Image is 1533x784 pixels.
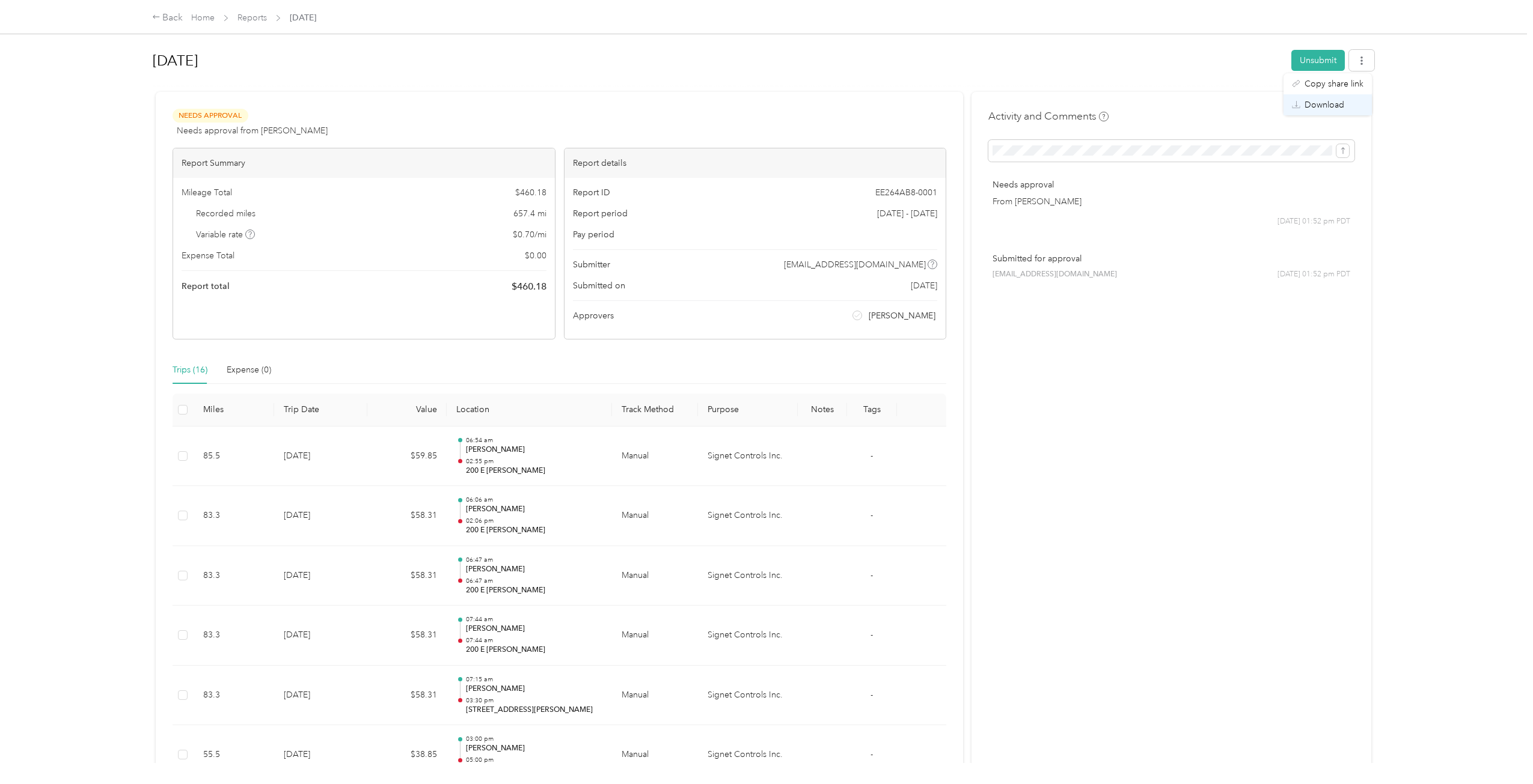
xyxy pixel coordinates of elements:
td: Signet Controls Inc. [698,606,797,666]
td: 85.5 [194,427,274,487]
span: Needs Approval [173,109,248,123]
th: Trip Date [274,394,367,427]
span: Variable rate [196,228,255,241]
span: $ 0.00 [525,249,546,262]
h1: Sep 2025 [153,46,1284,75]
td: Manual [612,666,698,726]
td: [DATE] [274,546,367,606]
td: Signet Controls Inc. [698,486,797,546]
p: From [PERSON_NAME] [993,195,1350,208]
span: [PERSON_NAME] [869,309,935,322]
p: Needs approval [993,178,1350,191]
div: Trips (16) [173,363,207,377]
p: 07:44 am [466,636,602,645]
span: $ 460.18 [512,279,546,294]
td: $59.85 [367,427,447,487]
span: Needs approval from [PERSON_NAME] [177,124,328,137]
p: Submitted for approval [993,252,1350,265]
p: 02:06 pm [466,517,602,525]
td: $58.31 [367,606,447,666]
p: 06:47 am [466,556,602,564]
span: [DATE] 01:52 pm PDT [1277,269,1350,280]
p: [PERSON_NAME] [466,504,602,515]
td: Signet Controls Inc. [698,427,797,487]
a: Reports [237,13,267,23]
td: [DATE] [274,486,367,546]
p: 06:47 am [466,577,602,585]
td: 83.3 [194,606,274,666]
iframe: Everlance-gr Chat Button Frame [1466,717,1533,784]
span: 657.4 mi [513,207,546,220]
th: Purpose [698,394,797,427]
th: Location [447,394,612,427]
td: Manual [612,606,698,666]
td: 83.3 [194,666,274,726]
span: $ 460.18 [515,186,546,199]
td: Signet Controls Inc. [698,546,797,606]
span: Download [1305,99,1344,111]
span: Pay period [573,228,614,241]
span: Approvers [573,309,614,322]
span: Report total [182,280,230,293]
span: Submitter [573,258,610,271]
span: - [871,451,873,461]
span: Expense Total [182,249,234,262]
span: - [871,749,873,759]
td: 83.3 [194,486,274,546]
span: $ 0.70 / mi [513,228,546,241]
div: Back [152,11,183,25]
p: 200 E [PERSON_NAME] [466,585,602,596]
div: Report Summary [173,148,555,178]
span: Mileage Total [182,186,232,199]
p: [PERSON_NAME] [466,564,602,575]
td: Signet Controls Inc. [698,666,797,726]
th: Miles [194,394,274,427]
span: Report period [573,207,628,220]
span: Copy share link [1305,77,1363,90]
span: [DATE] [290,11,316,24]
td: [DATE] [274,427,367,487]
th: Tags [847,394,897,427]
p: [PERSON_NAME] [466,684,602,694]
p: 200 E [PERSON_NAME] [466,525,602,536]
p: 06:06 am [466,496,602,504]
th: Value [367,394,447,427]
p: 03:30 pm [466,696,602,705]
p: 200 E [PERSON_NAME] [466,645,602,655]
td: Manual [612,427,698,487]
span: EE264AB8-0001 [875,186,937,199]
p: [PERSON_NAME] [466,445,602,455]
p: [PERSON_NAME] [466,743,602,754]
p: 06:54 am [466,436,602,445]
span: - [871,630,873,640]
td: 83.3 [194,546,274,606]
p: 07:44 am [466,615,602,624]
span: - [871,570,873,580]
a: Home [191,13,215,23]
span: - [871,510,873,520]
p: [STREET_ADDRESS][PERSON_NAME] [466,705,602,716]
span: [DATE] - [DATE] [877,207,937,220]
span: [EMAIL_ADDRESS][DOMAIN_NAME] [993,269,1117,280]
span: [DATE] [911,279,937,292]
p: 07:15 am [466,675,602,684]
div: Report details [565,148,946,178]
button: Unsubmit [1291,50,1345,71]
span: Submitted on [573,279,625,292]
h4: Activity and Comments [988,109,1109,124]
span: [DATE] 01:52 pm PDT [1277,216,1350,227]
td: $58.31 [367,486,447,546]
td: Manual [612,486,698,546]
td: $58.31 [367,546,447,606]
span: Recorded miles [196,207,255,220]
span: - [871,690,873,700]
td: Manual [612,546,698,606]
span: [EMAIL_ADDRESS][DOMAIN_NAME] [784,258,926,271]
p: 05:00 pm [466,756,602,764]
span: Report ID [573,186,610,199]
p: 200 E [PERSON_NAME] [466,466,602,476]
th: Track Method [612,394,698,427]
td: $58.31 [367,666,447,726]
td: [DATE] [274,606,367,666]
td: [DATE] [274,666,367,726]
